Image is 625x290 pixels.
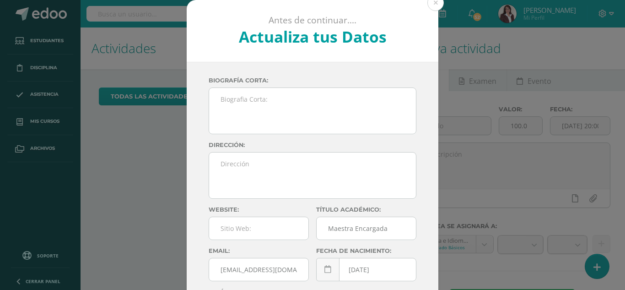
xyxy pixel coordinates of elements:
[317,258,416,281] input: Fecha de Nacimiento:
[211,15,414,26] p: Antes de continuar....
[209,142,416,148] label: Dirección:
[209,206,309,213] label: Website:
[209,77,416,84] label: Biografía corta:
[316,206,416,213] label: Título académico:
[209,217,308,240] input: Sitio Web:
[209,258,308,281] input: Correo Electronico:
[209,247,309,254] label: Email:
[211,26,414,47] h2: Actualiza tus Datos
[317,217,416,240] input: Titulo:
[316,247,416,254] label: Fecha de nacimiento:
